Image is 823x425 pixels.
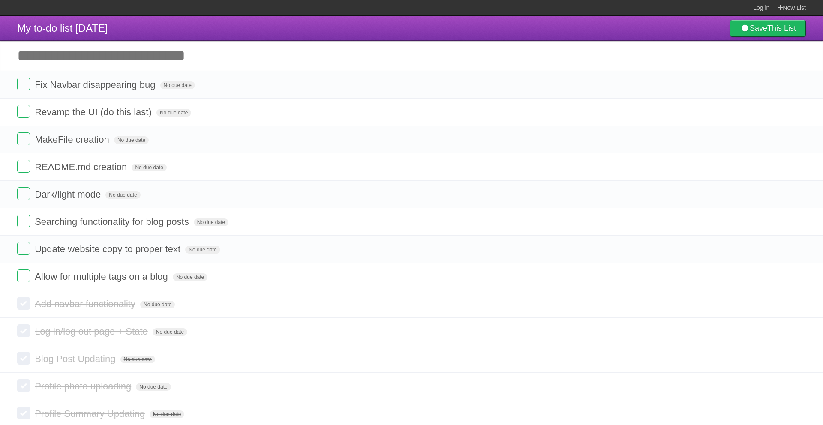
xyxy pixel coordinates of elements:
span: Profile photo uploading [35,381,133,392]
label: Done [17,105,30,118]
span: No due date [132,164,166,171]
label: Done [17,242,30,255]
span: Revamp the UI (do this last) [35,107,154,117]
span: README.md creation [35,162,129,172]
label: Done [17,379,30,392]
span: No due date [150,410,184,418]
label: Done [17,160,30,173]
span: Dark/light mode [35,189,103,200]
span: No due date [114,136,149,144]
label: Done [17,407,30,419]
label: Done [17,297,30,310]
span: Profile Summary Updating [35,408,147,419]
span: Add navbar functionality [35,299,138,309]
span: Update website copy to proper text [35,244,183,254]
span: No due date [173,273,207,281]
span: No due date [194,218,228,226]
b: This List [767,24,796,33]
label: Done [17,132,30,145]
label: Done [17,324,30,337]
label: Done [17,269,30,282]
span: No due date [156,109,191,117]
label: Done [17,215,30,227]
span: No due date [185,246,220,254]
span: MakeFile creation [35,134,111,145]
span: My to-do list [DATE] [17,22,108,34]
span: No due date [160,81,195,89]
span: No due date [120,356,155,363]
label: Done [17,78,30,90]
span: No due date [105,191,140,199]
span: Allow for multiple tags on a blog [35,271,170,282]
label: Done [17,352,30,365]
label: Done [17,187,30,200]
span: Blog Post Updating [35,353,117,364]
a: SaveThis List [730,20,806,37]
span: Log in/log out page + State [35,326,150,337]
span: Searching functionality for blog posts [35,216,191,227]
span: No due date [140,301,175,308]
span: No due date [136,383,171,391]
span: No due date [153,328,187,336]
span: Fix Navbar disappearing bug [35,79,157,90]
